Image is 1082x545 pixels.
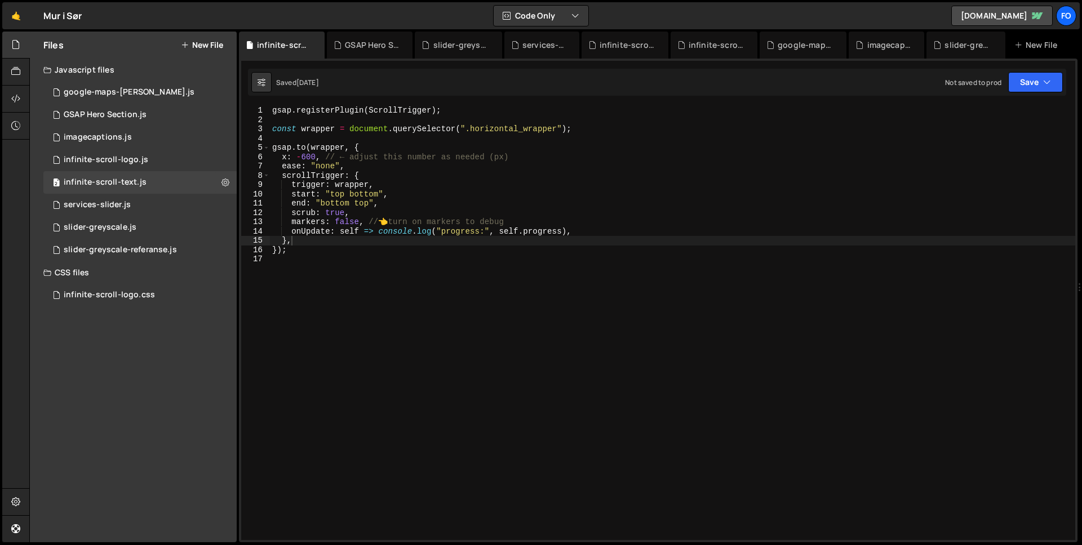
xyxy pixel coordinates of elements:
div: 7 [241,162,270,171]
div: 6 [241,153,270,162]
div: Saved [276,78,319,87]
div: 14 [241,227,270,236]
div: 15856/44474.css [43,284,237,306]
div: infinite-scroll-text.js [257,39,311,51]
a: Fo [1056,6,1076,26]
div: 12 [241,208,270,218]
div: slider-greyscale-referanse.js [433,39,489,51]
button: Code Only [494,6,588,26]
div: 1 [241,106,270,115]
button: New File [181,41,223,50]
div: 10 [241,190,270,199]
div: infinite-scroll-logo.css [64,290,155,300]
div: GSAP Hero Section.js [64,110,147,120]
div: 8 [241,171,270,181]
div: 15 [241,236,270,245]
div: 9 [241,180,270,190]
div: 15856/44486.js [43,239,237,261]
div: google-maps-[PERSON_NAME].js [778,39,833,51]
div: infinite-scroll-text.js [43,171,237,194]
div: 15856/42251.js [43,104,237,126]
div: infinite-scroll-logo.js [600,39,655,51]
div: 2 [241,115,270,125]
div: 15856/44399.js [43,126,237,149]
div: 4 [241,134,270,144]
div: 15856/44475.js [43,149,237,171]
a: 🤙 [2,2,30,29]
div: 13 [241,217,270,227]
span: 2 [53,179,60,188]
a: [DOMAIN_NAME] [951,6,1053,26]
div: slider-greyscale.js [944,39,992,51]
div: imagecaptions.js [64,132,132,142]
h2: Files [43,39,64,51]
div: infinite-scroll-text.js [64,177,147,187]
div: services-slider.js [522,39,566,51]
div: infinite-scroll-logo.js [64,155,148,165]
div: services-slider.js [64,200,131,210]
div: Javascript files [30,59,237,81]
div: Not saved to prod [945,78,1001,87]
div: google-maps-[PERSON_NAME].js [64,87,194,97]
div: slider-greyscale.js [64,222,136,233]
div: GSAP Hero Section.js [345,39,399,51]
div: imagecaptions.js [867,39,911,51]
div: 15856/44408.js [43,81,237,104]
div: 3 [241,124,270,134]
button: Save [1008,72,1063,92]
div: [DATE] [296,78,319,87]
div: 17 [241,254,270,264]
div: Mur i Sør [43,9,82,23]
div: 5 [241,143,270,153]
div: 16 [241,245,270,255]
div: slider-greyscale-referanse.js [64,245,177,255]
div: 15856/42255.js [43,194,237,216]
div: New File [1014,39,1062,51]
div: 11 [241,199,270,208]
div: 15856/42354.js [43,216,237,239]
div: CSS files [30,261,237,284]
div: infinite-scroll-logo.css [689,39,744,51]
